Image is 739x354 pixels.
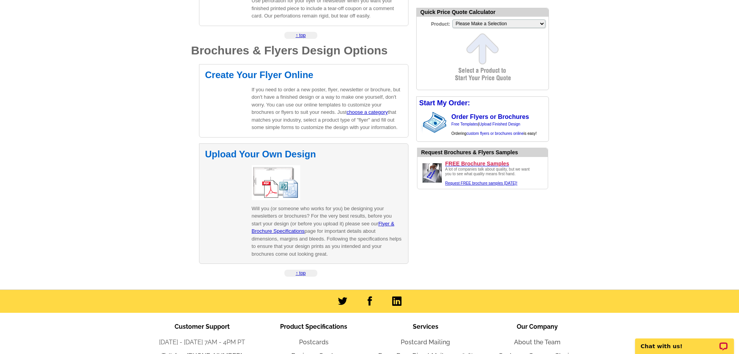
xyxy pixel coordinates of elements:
img: Brochure and Flyer Printing Specifications [252,165,300,200]
h1: Brochures & Flyers Design Options [191,45,408,56]
img: background image for brochures and flyers arrow [417,110,423,135]
a: Postcards [299,338,329,346]
a: Upload Finished Design [479,122,520,126]
img: Request FREE samples of our brochures printing [421,161,444,185]
iframe: LiveChat chat widget [630,330,739,354]
span: Customer Support [175,323,230,330]
a: FREE Brochure Samples [445,160,545,167]
a: Request FREE samples of our brochures printing [421,180,444,186]
a: About the Team [514,338,561,346]
h2: Upload Your Own Design [205,150,402,159]
a: Request FREE samples of our flyer & brochure printing. [445,181,517,185]
label: Product: [417,19,452,28]
div: A lot of companies talk about quality, but we want you to see what quality means first hand. [445,167,535,186]
a: ↑ top [296,270,306,276]
span: Our Company [517,323,558,330]
span: Services [413,323,438,330]
a: ↑ top [296,33,306,38]
span: | Ordering is easy! [452,122,537,136]
div: Want to know how your brochure printing will look before you order it? Check our work. [421,148,548,157]
a: Postcard Mailing [401,338,450,346]
a: choose a category [346,109,388,115]
span: Product Specifications [280,323,347,330]
p: Will you (or someone who works for you) be designing your newsletters or brochures? For the very ... [252,205,402,258]
img: stack of brochures with custom content [423,110,450,135]
h2: Create Your Flyer Online [205,70,402,80]
div: Quick Price Quote Calculator [417,8,549,17]
p: If you need to order a new poster, flyer, newsletter or brochure, but don't have a finished desig... [252,86,402,131]
a: Order Flyers or Brochures [452,113,529,120]
div: Start My Order: [417,97,549,110]
a: custom flyers or brochures online [466,131,523,136]
li: [DATE] - [DATE] 7AM - 4PM PT [146,338,258,347]
a: Free Templates [452,122,478,126]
